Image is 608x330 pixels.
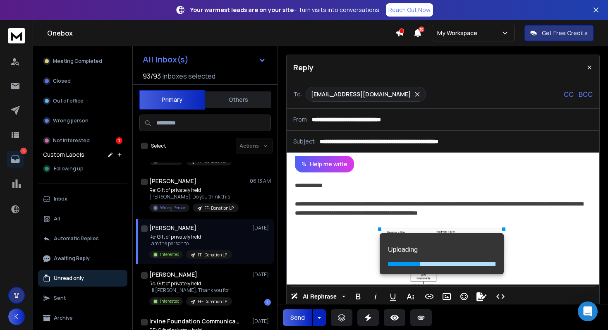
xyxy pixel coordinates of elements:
p: Meeting Completed [53,58,102,65]
button: Code View [493,288,508,305]
button: Others [205,91,271,109]
p: BCC [579,89,593,99]
button: Underline (⌘U) [385,288,401,305]
button: Awaiting Reply [38,250,127,267]
p: Inbox [54,196,67,202]
p: Out of office [53,98,84,104]
p: [EMAIL_ADDRESS][DOMAIN_NAME] [311,90,411,98]
button: Meeting Completed [38,53,127,69]
p: Reply [293,62,314,73]
div: 1 [264,299,271,306]
p: Hi [PERSON_NAME], Thank you for [149,287,232,294]
p: Get Free Credits [542,29,588,37]
p: All [54,215,60,222]
p: [DATE] [252,225,271,231]
a: 5 [7,151,24,167]
button: Insert Link (⌘K) [421,288,437,305]
p: Archive [54,315,73,321]
button: Wrong person [38,112,127,129]
p: FF- Donation LP [198,299,227,305]
p: 06:13 AM [250,178,271,184]
p: From: [293,115,309,124]
p: I am the person to [149,240,232,247]
p: Automatic Replies [54,235,99,242]
h1: [PERSON_NAME] [149,177,196,185]
button: More Text [402,288,418,305]
p: Awaiting Reply [54,255,90,262]
button: Bold (⌘B) [350,288,366,305]
span: AI Rephrase [301,293,338,300]
p: My Workspace [437,29,481,37]
button: All [38,210,127,227]
button: Automatic Replies [38,230,127,247]
button: Get Free Credits [524,25,594,41]
p: Subject: [293,137,316,146]
p: [PERSON_NAME], Do you think this [149,194,239,200]
button: Not Interested1 [38,132,127,149]
img: logo [8,28,25,43]
span: 93 / 93 [143,71,161,81]
h3: Inboxes selected [163,71,215,81]
button: AI Rephrase [289,288,347,305]
p: To: [293,90,302,98]
button: Unread only [38,270,127,287]
p: Interested [160,251,180,258]
p: Not Interested [53,137,90,144]
p: Re: Gift of privately held [149,234,232,240]
label: Select [151,143,166,149]
button: Out of office [38,93,127,109]
h1: All Inbox(s) [143,55,189,64]
p: Closed [53,78,71,84]
p: Wrong person [53,117,89,124]
p: Sent [54,295,66,301]
button: Insert Image (⌘P) [439,288,455,305]
h3: Custom Labels [43,151,84,159]
span: Following up [54,165,83,172]
button: Help me write [295,156,354,172]
p: – Turn visits into conversations [190,6,379,14]
strong: Your warmest leads are on your site [190,6,294,14]
h3: Uploading [388,246,495,253]
p: Wrong Person [160,205,186,211]
button: Emoticons [456,288,472,305]
button: All Inbox(s) [136,51,273,68]
h1: [PERSON_NAME] [149,224,196,232]
p: Interested [160,298,180,304]
button: Primary [139,90,205,110]
button: Inbox [38,191,127,207]
button: Archive [38,310,127,326]
p: Re: Gift of privately held [149,187,239,194]
button: Italic (⌘I) [368,288,383,305]
button: K [8,308,25,325]
h1: Onebox [47,28,395,38]
span: 30 [419,26,424,32]
p: Unread only [54,275,84,282]
h1: [PERSON_NAME] [149,270,197,279]
p: CC [564,89,574,99]
p: FF- Donation LP [204,205,234,211]
p: [DATE] [252,318,271,325]
button: Closed [38,73,127,89]
p: Reach Out Now [388,6,431,14]
button: Sent [38,290,127,306]
p: FF- Donation LP [198,252,227,258]
div: Open Intercom Messenger [578,301,598,321]
button: Following up [38,160,127,177]
div: 1 [116,137,122,144]
a: Reach Out Now [386,3,433,17]
button: Send [283,309,312,326]
h1: Irvine Foundation Communications Office [149,317,240,325]
button: Signature [474,288,489,305]
p: 5 [20,148,27,154]
p: [DATE] [252,271,271,278]
p: Re: Gift of privately held [149,280,232,287]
